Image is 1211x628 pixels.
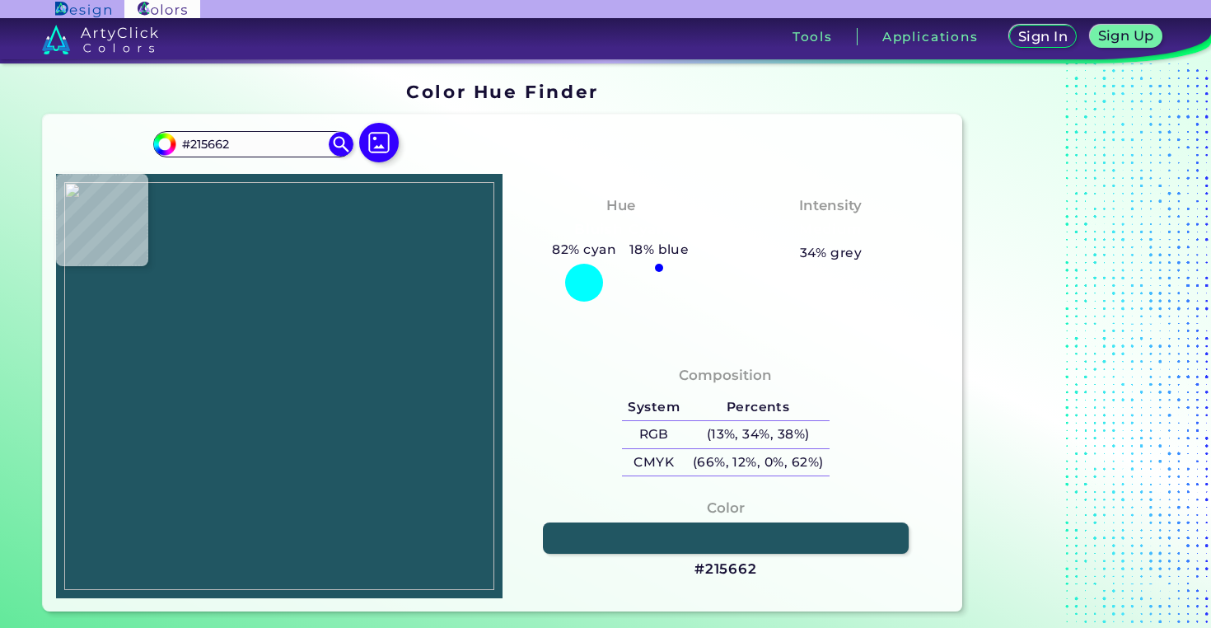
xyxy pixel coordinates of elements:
[622,421,686,448] h5: RGB
[622,394,686,421] h5: System
[329,132,353,157] img: icon search
[176,133,330,155] input: type color..
[55,2,110,17] img: ArtyClick Design logo
[359,123,399,162] img: icon picture
[623,239,695,260] h5: 18% blue
[622,449,686,476] h5: CMYK
[707,496,745,520] h4: Color
[686,449,830,476] h5: (66%, 12%, 0%, 62%)
[686,394,830,421] h5: Percents
[799,194,862,218] h4: Intensity
[406,79,598,104] h1: Color Hue Finder
[694,560,757,579] h3: #215662
[679,363,772,387] h4: Composition
[42,25,158,54] img: logo_artyclick_colors_white.svg
[1093,26,1158,47] a: Sign Up
[882,30,979,43] h3: Applications
[1021,30,1065,43] h5: Sign In
[1012,26,1073,47] a: Sign In
[1101,30,1152,42] h5: Sign Up
[606,194,635,218] h4: Hue
[567,220,674,240] h3: Bluish Cyan
[800,242,863,264] h5: 34% grey
[64,182,494,590] img: 8eb80288-b8c3-4106-8358-5f4250a5e7e7
[686,421,830,448] h5: (13%, 34%, 38%)
[793,30,833,43] h3: Tools
[546,239,623,260] h5: 82% cyan
[792,220,869,240] h3: Medium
